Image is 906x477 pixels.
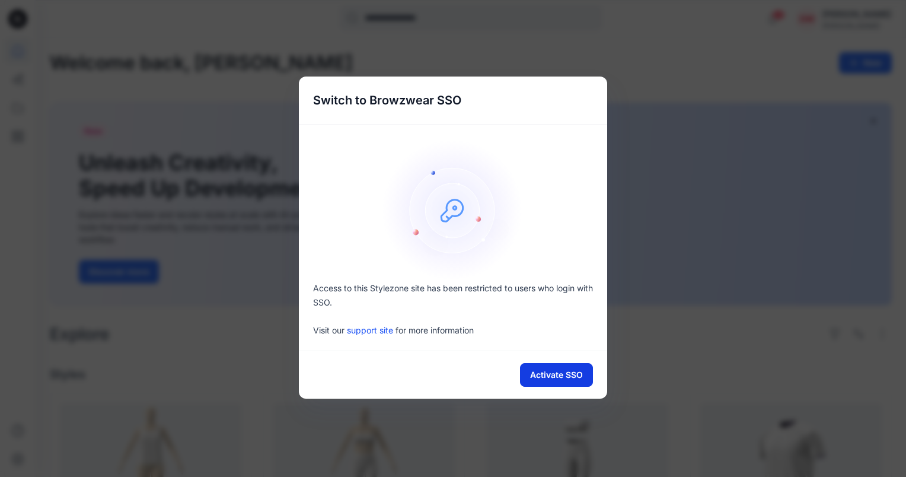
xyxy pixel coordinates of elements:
p: Access to this Stylezone site has been restricted to users who login with SSO. [313,281,593,310]
a: support site [347,325,393,335]
img: onboarding-sz2.1ef2cb9c.svg [382,139,524,281]
h5: Switch to Browzwear SSO [299,77,476,124]
button: Activate SSO [520,363,593,387]
p: Visit our for more information [313,324,593,336]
